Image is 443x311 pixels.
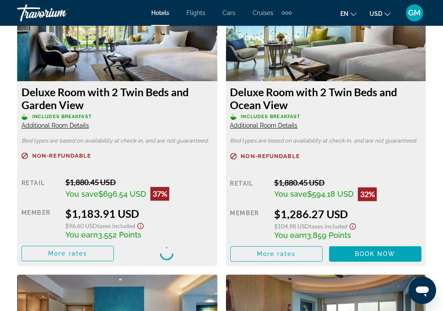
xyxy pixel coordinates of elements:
[409,277,436,304] iframe: Кнопка запуска окна обмена сообщениями
[307,231,351,240] span: 3,859 Points
[135,220,146,230] button: Show Taxes and Fees disclaimer
[21,246,114,261] button: More rates
[358,187,377,201] div: 32%
[230,138,422,144] p: Bed types are based on availability at check-in, and are not guaranteed.
[223,9,235,16] a: Cars
[348,220,358,230] button: Show Taxes and Fees disclaimer
[17,2,103,24] a: Travorium
[370,7,391,20] button: Change currency
[409,9,421,17] span: GM
[340,7,357,20] button: Change language
[340,10,348,17] span: en
[32,114,92,119] span: Includes Breakfast
[329,246,422,262] button: Book now
[65,189,98,198] span: You save
[21,207,59,239] div: Member
[230,207,268,240] div: Member
[274,178,422,187] div: $1,880.45 USD
[98,189,146,198] span: $696.54 USD
[21,85,213,111] h3: Deluxe Room with 2 Twin Beds and Garden View
[32,153,91,159] span: Non-refundable
[230,246,323,262] button: More rates
[274,231,307,240] span: You earn
[257,250,296,257] span: More rates
[230,122,298,129] span: Additional Room Details
[241,153,300,159] span: Non-refundable
[150,187,169,201] div: 37%
[65,230,98,239] span: You earn
[65,207,213,220] div: $1,183.91 USD
[370,10,382,17] span: USD
[355,250,396,257] span: Book now
[48,250,87,257] span: More rates
[274,189,307,198] span: You save
[253,9,273,16] a: Cruises
[65,177,213,187] div: $1,880.45 USD
[97,222,135,229] span: Taxes included
[98,230,141,239] span: 3,552 Points
[21,122,89,129] span: Additional Room Details
[21,138,213,144] p: Bed types are based on availability at check-in, and are not guaranteed.
[282,6,292,20] button: Extra navigation items
[230,85,422,111] h3: Deluxe Room with 2 Twin Beds and Ocean View
[230,178,268,201] div: Retail
[403,4,426,22] button: User Menu
[309,223,348,230] span: Taxes included
[65,222,97,229] span: $96.60 USD
[274,207,422,220] div: $1,286.27 USD
[151,9,169,16] a: Hotels
[241,114,301,119] span: Includes Breakfast
[274,223,309,230] span: $104.98 USD
[21,177,59,201] div: Retail
[186,9,205,16] a: Flights
[307,189,354,198] span: $594.18 USD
